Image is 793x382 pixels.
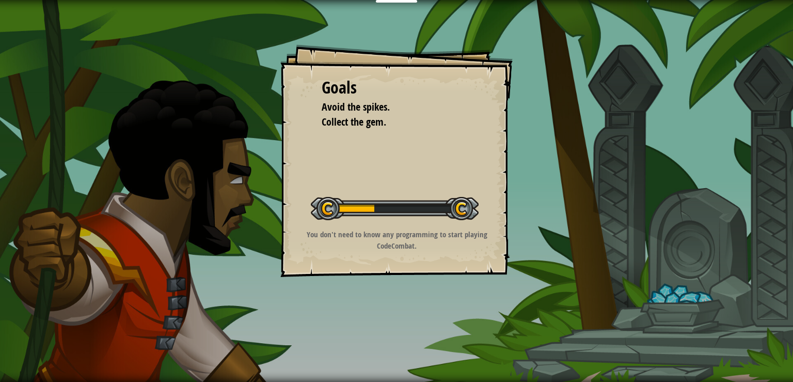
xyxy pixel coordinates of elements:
[322,115,386,129] span: Collect the gem.
[309,115,469,130] li: Collect the gem.
[322,100,390,114] span: Avoid the spikes.
[293,229,500,251] p: You don't need to know any programming to start playing CodeCombat.
[322,76,471,100] div: Goals
[309,100,469,115] li: Avoid the spikes.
